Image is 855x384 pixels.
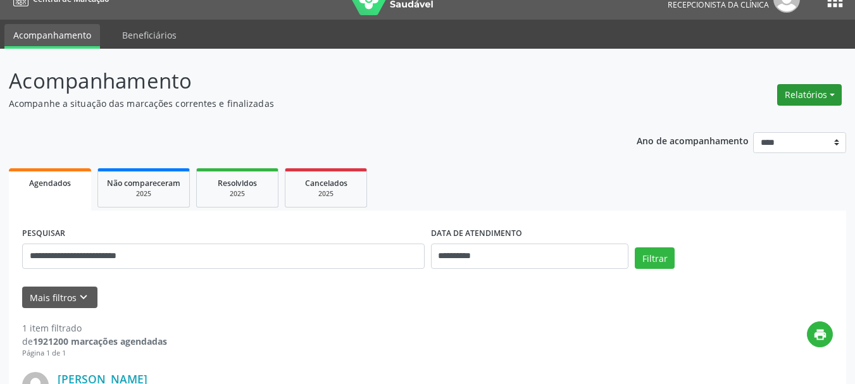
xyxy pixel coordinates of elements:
div: 2025 [206,189,269,199]
button: print [807,321,833,347]
p: Acompanhamento [9,65,595,97]
a: Beneficiários [113,24,185,46]
button: Mais filtroskeyboard_arrow_down [22,287,97,309]
div: 1 item filtrado [22,321,167,335]
span: Agendados [29,178,71,189]
i: keyboard_arrow_down [77,290,90,304]
p: Ano de acompanhamento [637,132,749,148]
a: Acompanhamento [4,24,100,49]
div: de [22,335,167,348]
button: Filtrar [635,247,675,269]
div: 2025 [107,189,180,199]
button: Relatórios [777,84,842,106]
strong: 1921200 marcações agendadas [33,335,167,347]
div: 2025 [294,189,358,199]
i: print [813,328,827,342]
span: Resolvidos [218,178,257,189]
label: DATA DE ATENDIMENTO [431,224,522,244]
span: Cancelados [305,178,347,189]
span: Não compareceram [107,178,180,189]
p: Acompanhe a situação das marcações correntes e finalizadas [9,97,595,110]
label: PESQUISAR [22,224,65,244]
div: Página 1 de 1 [22,348,167,359]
